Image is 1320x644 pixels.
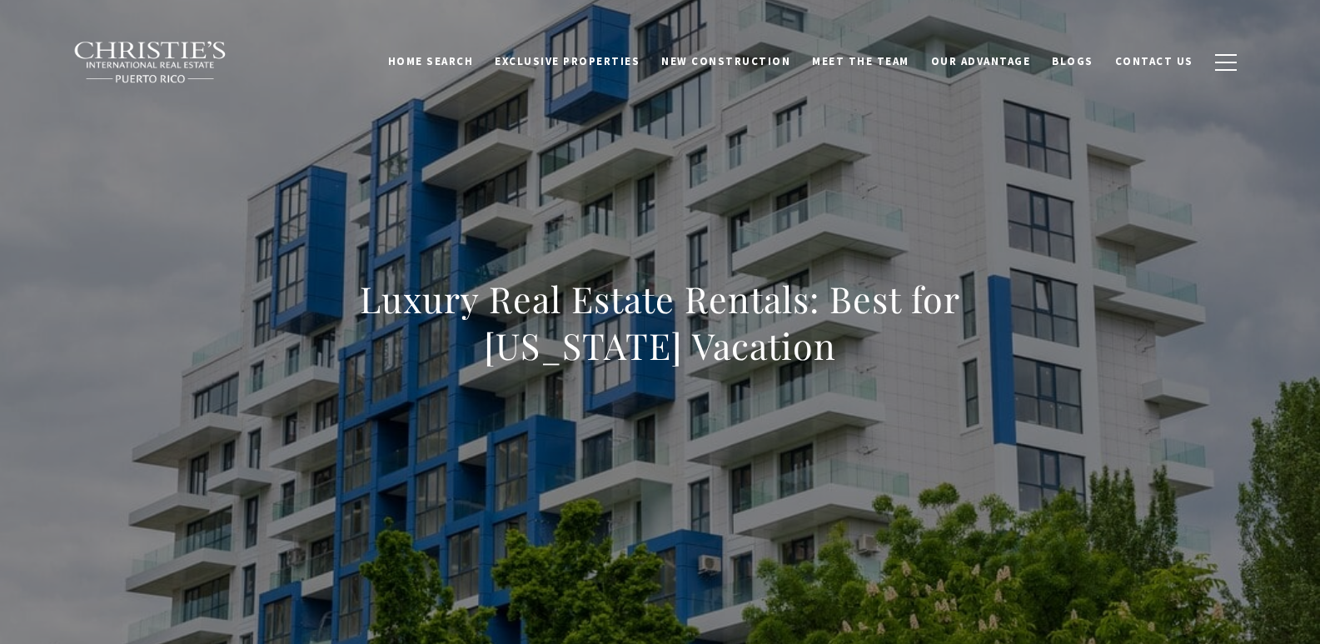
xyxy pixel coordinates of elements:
[495,54,640,68] span: Exclusive Properties
[484,46,650,77] a: Exclusive Properties
[801,46,920,77] a: Meet the Team
[1041,46,1104,77] a: Blogs
[931,54,1031,68] span: Our Advantage
[1052,54,1093,68] span: Blogs
[920,46,1042,77] a: Our Advantage
[661,54,790,68] span: New Construction
[73,41,228,84] img: Christie's International Real Estate black text logo
[293,276,1028,369] h1: Luxury Real Estate Rentals: Best for [US_STATE] Vacation
[1115,54,1193,68] span: Contact Us
[650,46,801,77] a: New Construction
[377,46,485,77] a: Home Search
